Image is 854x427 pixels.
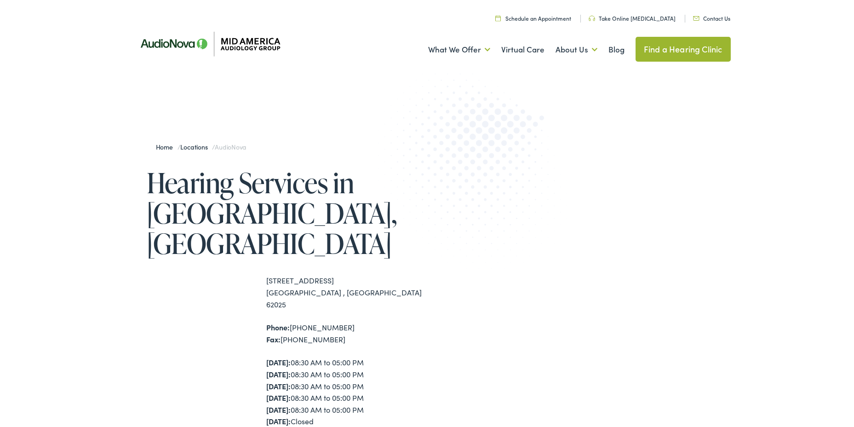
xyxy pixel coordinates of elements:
[501,33,544,67] a: Virtual Care
[693,14,730,22] a: Contact Us
[495,15,501,21] img: utility icon
[215,142,246,151] span: AudioNova
[266,381,291,391] strong: [DATE]:
[156,142,178,151] a: Home
[147,167,427,259] h1: Hearing Services in [GEOGRAPHIC_DATA], [GEOGRAPHIC_DATA]
[608,33,625,67] a: Blog
[636,37,731,62] a: Find a Hearing Clinic
[266,369,291,379] strong: [DATE]:
[180,142,212,151] a: Locations
[156,142,246,151] span: / /
[266,404,291,415] strong: [DATE]:
[589,14,676,22] a: Take Online [MEDICAL_DATA]
[589,16,595,21] img: utility icon
[556,33,597,67] a: About Us
[693,16,699,21] img: utility icon
[266,275,427,310] div: [STREET_ADDRESS] [GEOGRAPHIC_DATA] , [GEOGRAPHIC_DATA] 62025
[266,416,291,426] strong: [DATE]:
[428,33,490,67] a: What We Offer
[266,322,290,332] strong: Phone:
[266,357,291,367] strong: [DATE]:
[495,14,571,22] a: Schedule an Appointment
[266,322,427,345] div: [PHONE_NUMBER] [PHONE_NUMBER]
[266,334,281,344] strong: Fax:
[266,392,291,403] strong: [DATE]:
